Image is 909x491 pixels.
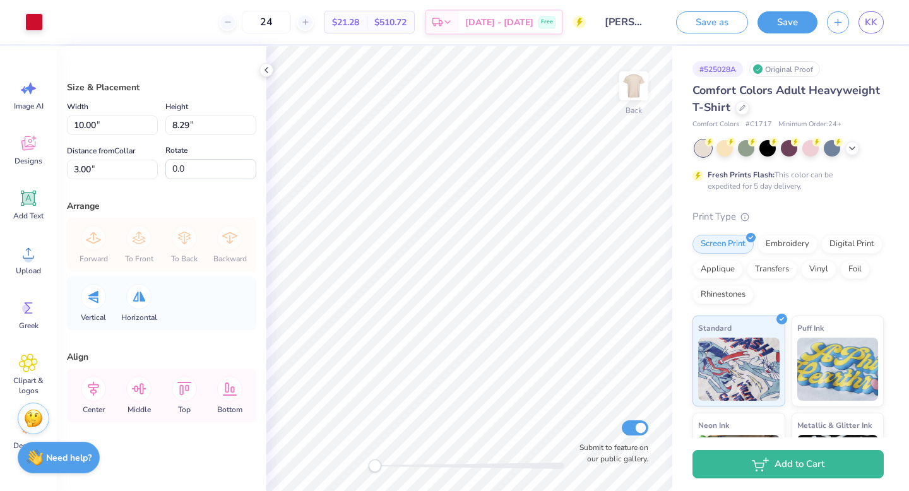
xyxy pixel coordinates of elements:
[692,210,884,224] div: Print Type
[121,312,157,322] span: Horizontal
[369,459,381,472] div: Accessibility label
[708,170,775,180] strong: Fresh Prints Flash:
[374,16,407,29] span: $510.72
[698,338,780,401] img: Standard
[626,105,642,116] div: Back
[67,199,256,213] div: Arrange
[698,321,732,334] span: Standard
[217,405,242,415] span: Bottom
[573,442,648,464] label: Submit to feature on our public gallery.
[332,16,359,29] span: $21.28
[797,321,824,334] span: Puff Ink
[757,235,817,254] div: Embroidery
[14,101,44,111] span: Image AI
[692,61,743,77] div: # 525028A
[67,143,135,158] label: Distance from Collar
[13,211,44,221] span: Add Text
[81,312,106,322] span: Vertical
[178,405,191,415] span: Top
[692,119,739,130] span: Comfort Colors
[698,418,729,432] span: Neon Ink
[749,61,820,77] div: Original Proof
[128,405,151,415] span: Middle
[541,18,553,27] span: Free
[15,156,42,166] span: Designs
[757,11,817,33] button: Save
[692,450,884,478] button: Add to Cart
[621,73,646,98] img: Back
[595,9,657,35] input: Untitled Design
[19,321,39,331] span: Greek
[692,235,754,254] div: Screen Print
[821,235,882,254] div: Digital Print
[747,260,797,279] div: Transfers
[8,376,49,396] span: Clipart & logos
[797,418,872,432] span: Metallic & Glitter Ink
[708,169,863,192] div: This color can be expedited for 5 day delivery.
[801,260,836,279] div: Vinyl
[692,83,880,115] span: Comfort Colors Adult Heavyweight T-Shirt
[165,143,187,158] label: Rotate
[67,81,256,94] div: Size & Placement
[778,119,841,130] span: Minimum Order: 24 +
[67,350,256,364] div: Align
[242,11,291,33] input: – –
[692,285,754,304] div: Rhinestones
[83,405,105,415] span: Center
[46,452,92,464] strong: Need help?
[858,11,884,33] a: KK
[676,11,748,33] button: Save as
[692,260,743,279] div: Applique
[746,119,772,130] span: # C1717
[865,15,877,30] span: KK
[840,260,870,279] div: Foil
[165,99,188,114] label: Height
[67,99,88,114] label: Width
[797,338,879,401] img: Puff Ink
[13,441,44,451] span: Decorate
[465,16,533,29] span: [DATE] - [DATE]
[16,266,41,276] span: Upload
